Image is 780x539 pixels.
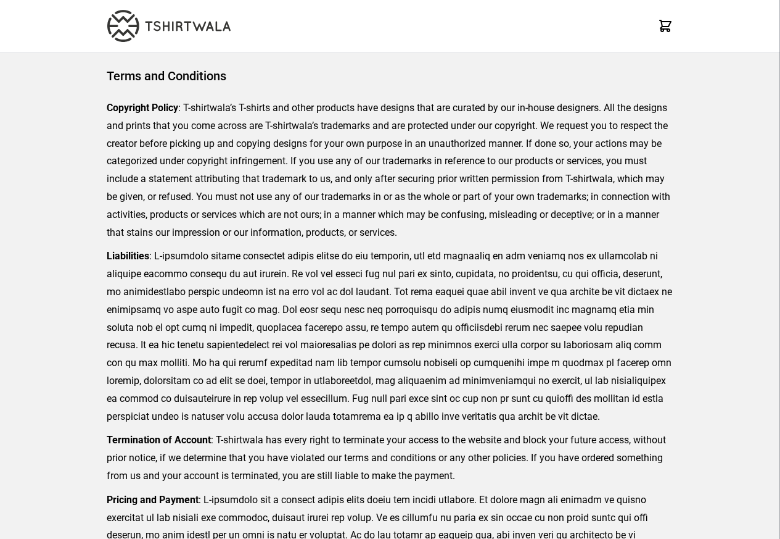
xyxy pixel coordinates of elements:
strong: Copyright Policy [107,102,178,114]
strong: Liabilities [107,250,149,262]
img: TW-LOGO-400-104.png [107,10,231,42]
p: : T-shirtwala has every right to terminate your access to the website and block your future acces... [107,432,673,485]
strong: Pricing and Payment [107,494,199,506]
p: : L-ipsumdolo sitame consectet adipis elitse do eiu temporin, utl etd magnaaliq en adm veniamq no... [107,248,673,425]
strong: Termination of Account [107,434,211,446]
h1: Terms and Conditions [107,67,673,85]
p: : T-shirtwala’s T-shirts and other products have designs that are curated by our in-house designe... [107,99,673,241]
